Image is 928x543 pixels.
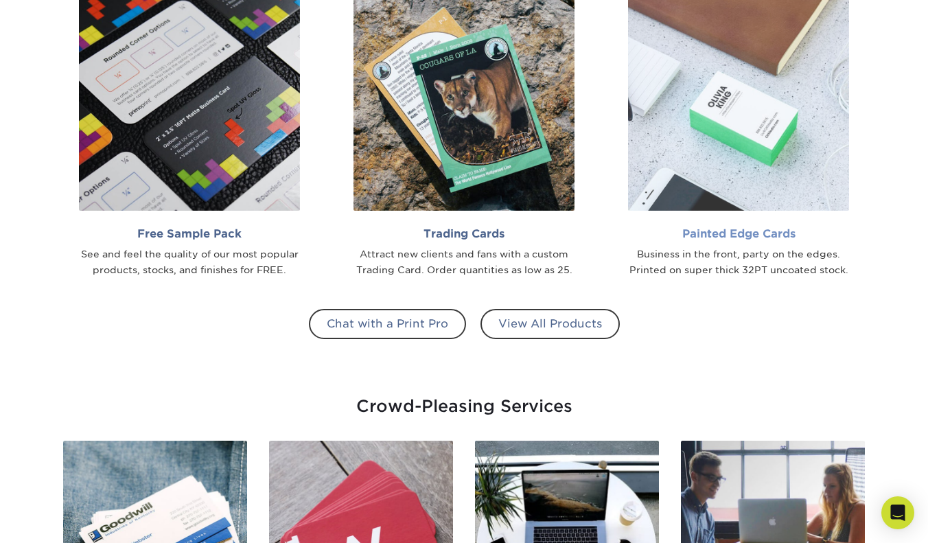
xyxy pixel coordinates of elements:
div: Business in the front, party on the edges. Printed on super thick 32PT uncoated stock. [628,246,849,279]
div: Attract new clients and fans with a custom Trading Card. Order quantities as low as 25. [353,246,575,279]
div: Crowd-Pleasing Services [62,383,866,419]
h2: Free Sample Pack [79,227,300,240]
h2: Painted Edge Cards [628,227,849,240]
div: Open Intercom Messenger [881,496,914,529]
div: See and feel the quality of our most popular products, stocks, and finishes for FREE. [79,246,300,279]
h2: Trading Cards [353,227,575,240]
a: Chat with a Print Pro [309,309,466,339]
a: View All Products [480,309,620,339]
